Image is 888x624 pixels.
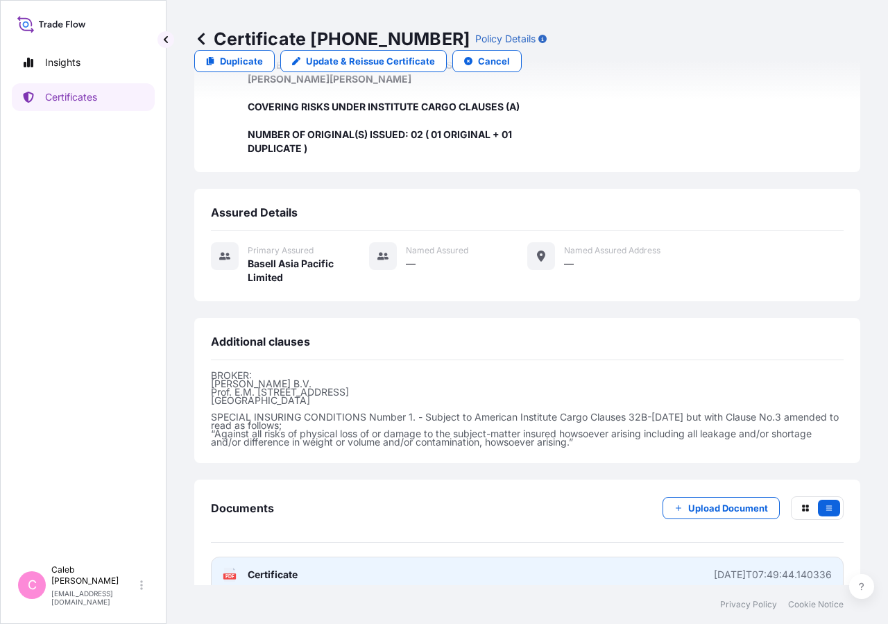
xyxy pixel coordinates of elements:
[306,54,435,68] p: Update & Reissue Certificate
[28,578,37,592] span: C
[45,90,97,104] p: Certificates
[12,83,155,111] a: Certificates
[564,245,660,256] span: Named Assured Address
[45,56,80,69] p: Insights
[12,49,155,76] a: Insights
[406,245,468,256] span: Named Assured
[248,568,298,582] span: Certificate
[688,501,768,515] p: Upload Document
[564,257,574,271] span: —
[220,54,263,68] p: Duplicate
[225,574,234,579] text: PDF
[194,50,275,72] a: Duplicate
[720,599,777,610] a: Privacy Policy
[211,335,310,348] span: Additional clauses
[211,557,844,593] a: PDFCertificate[DATE]T07:49:44.140336
[406,257,416,271] span: —
[280,50,447,72] a: Update & Reissue Certificate
[248,257,369,285] span: Basell Asia Pacific Limited
[248,245,314,256] span: Primary assured
[478,54,510,68] p: Cancel
[194,28,470,50] p: Certificate [PHONE_NUMBER]
[211,205,298,219] span: Assured Details
[714,568,832,582] div: [DATE]T07:49:44.140336
[211,371,844,446] p: BROKER: [PERSON_NAME] B.V. Prof. E.M. [STREET_ADDRESS] [GEOGRAPHIC_DATA] SPECIAL INSURING CONDITI...
[452,50,522,72] button: Cancel
[51,564,137,587] p: Caleb [PERSON_NAME]
[663,497,780,519] button: Upload Document
[211,501,274,515] span: Documents
[51,589,137,606] p: [EMAIL_ADDRESS][DOMAIN_NAME]
[788,599,844,610] a: Cookie Notice
[475,32,536,46] p: Policy Details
